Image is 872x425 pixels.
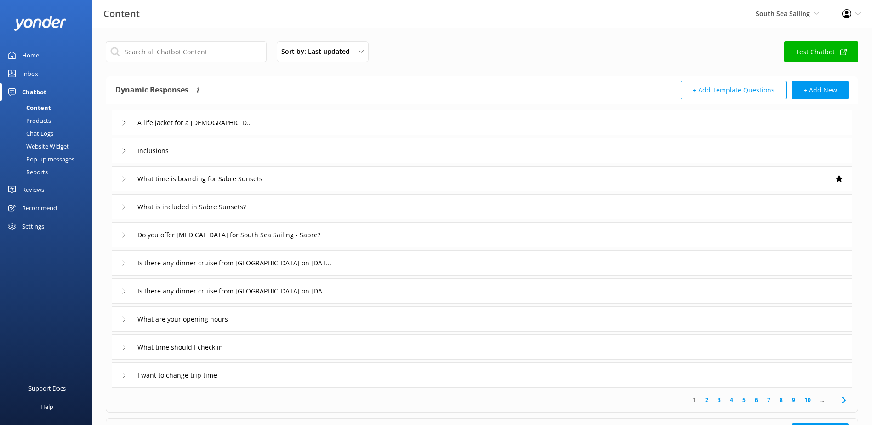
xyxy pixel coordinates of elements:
div: Support Docs [28,379,66,397]
a: Website Widget [6,140,92,153]
a: 4 [725,396,738,404]
div: Settings [22,217,44,235]
a: Products [6,114,92,127]
div: Chatbot [22,83,46,101]
h4: Dynamic Responses [115,81,188,99]
a: 6 [750,396,763,404]
span: Sort by: Last updated [281,46,355,57]
span: South Sea Sailing [756,9,810,18]
div: Chat Logs [6,127,53,140]
div: Reports [6,166,48,178]
a: 9 [787,396,800,404]
a: 2 [701,396,713,404]
div: Pop-up messages [6,153,74,166]
div: Products [6,114,51,127]
div: Inbox [22,64,38,83]
a: 5 [738,396,750,404]
a: Reports [6,166,92,178]
h3: Content [103,6,140,21]
div: Help [40,397,53,416]
a: Content [6,101,92,114]
a: Test Chatbot [784,41,858,62]
div: Content [6,101,51,114]
a: Pop-up messages [6,153,92,166]
img: yonder-white-logo.png [14,16,67,31]
div: Website Widget [6,140,69,153]
a: 10 [800,396,815,404]
button: + Add Template Questions [681,81,787,99]
button: + Add New [792,81,849,99]
a: 7 [763,396,775,404]
div: Reviews [22,180,44,199]
a: 1 [688,396,701,404]
a: 3 [713,396,725,404]
a: 8 [775,396,787,404]
div: Recommend [22,199,57,217]
input: Search all Chatbot Content [106,41,267,62]
a: Chat Logs [6,127,92,140]
div: Home [22,46,39,64]
span: ... [815,396,829,404]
